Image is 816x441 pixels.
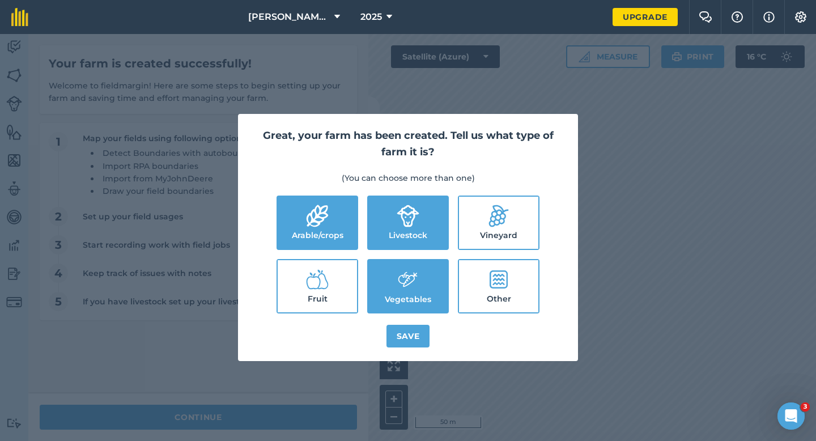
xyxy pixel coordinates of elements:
p: (You can choose more than one) [252,172,564,184]
label: Livestock [368,197,448,249]
span: 3 [801,402,810,412]
label: Vineyard [459,197,538,249]
img: A question mark icon [730,11,744,23]
label: Fruit [278,260,357,312]
button: Save [386,325,430,347]
iframe: Intercom live chat [777,402,805,430]
span: [PERSON_NAME] Farming LTD [248,10,330,24]
img: svg+xml;base64,PHN2ZyB4bWxucz0iaHR0cDovL3d3dy53My5vcmcvMjAwMC9zdmciIHdpZHRoPSIxNyIgaGVpZ2h0PSIxNy... [763,10,775,24]
img: A cog icon [794,11,807,23]
span: 2025 [360,10,382,24]
a: Upgrade [613,8,678,26]
label: Other [459,260,538,312]
h2: Great, your farm has been created. Tell us what type of farm it is? [252,128,564,160]
label: Arable/crops [278,197,357,249]
img: fieldmargin Logo [11,8,28,26]
img: Two speech bubbles overlapping with the left bubble in the forefront [699,11,712,23]
label: Vegetables [368,260,448,312]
